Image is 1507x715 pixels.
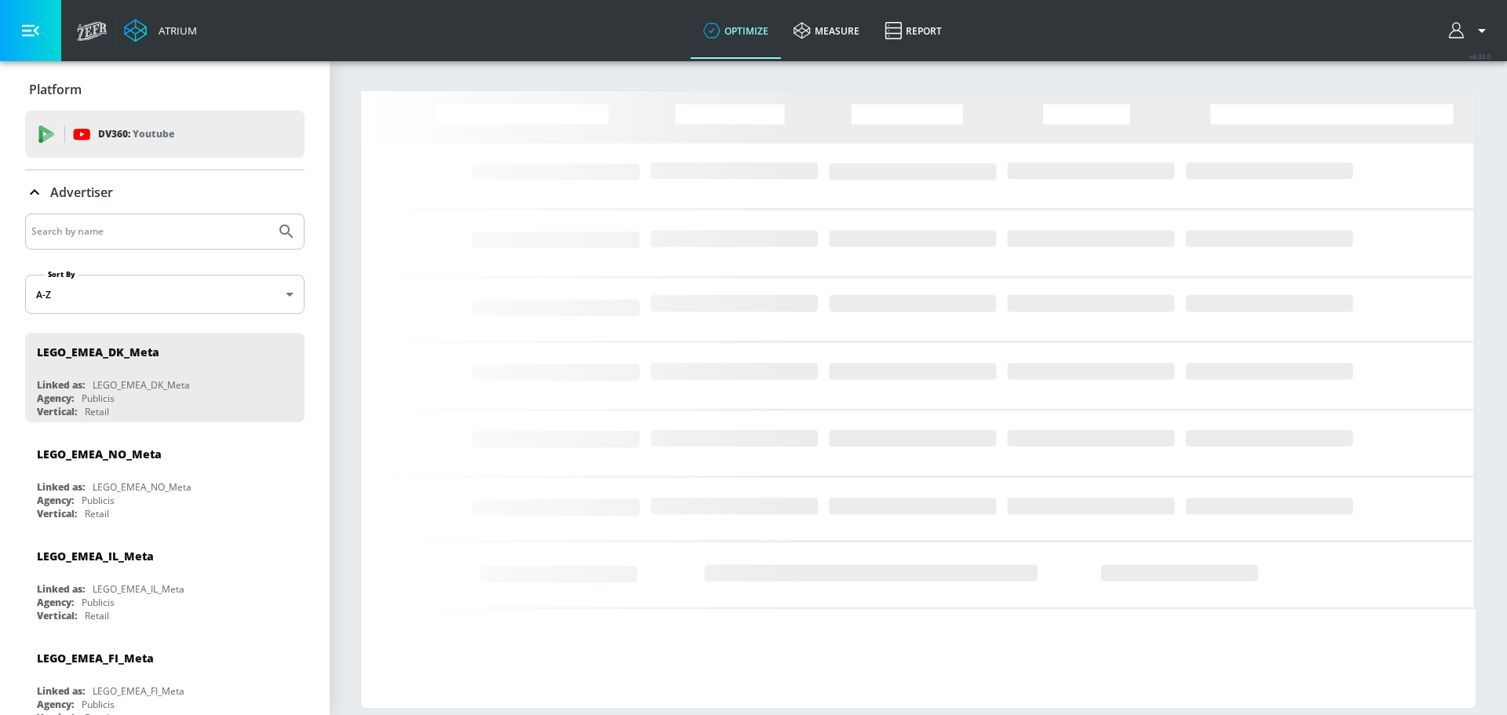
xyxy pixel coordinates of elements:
div: LEGO_EMEA_NO_MetaLinked as:LEGO_EMEA_NO_MetaAgency:PublicisVertical:Retail [25,435,305,524]
div: LEGO_EMEA_DK_Meta [37,345,159,359]
a: Report [872,2,954,59]
div: LEGO_EMEA_IL_MetaLinked as:LEGO_EMEA_IL_MetaAgency:PublicisVertical:Retail [25,537,305,626]
div: LEGO_EMEA_FI_Meta [93,684,184,698]
div: Agency: [37,698,74,711]
div: LEGO_EMEA_IL_Meta [93,582,184,596]
div: Agency: [37,392,74,405]
div: Retail [85,609,109,622]
div: DV360: Youtube [25,111,305,158]
div: Vertical: [37,405,77,418]
a: Atrium [124,19,197,42]
label: Sort By [45,269,78,279]
p: Platform [29,81,82,98]
input: Search by name [31,221,269,242]
div: Linked as: [37,582,85,596]
div: LEGO_EMEA_DK_MetaLinked as:LEGO_EMEA_DK_MetaAgency:PublicisVertical:Retail [25,333,305,422]
div: Publicis [82,392,115,405]
div: A-Z [25,275,305,314]
div: Linked as: [37,378,85,392]
div: Publicis [82,596,115,609]
div: Publicis [82,698,115,711]
p: Advertiser [50,184,113,201]
div: Publicis [82,494,115,507]
div: Platform [25,67,305,111]
div: LEGO_EMEA_DK_Meta [93,378,190,392]
div: LEGO_EMEA_IL_Meta [37,549,154,564]
div: Agency: [37,494,74,507]
p: DV360: [98,126,174,143]
a: measure [781,2,872,59]
div: Vertical: [37,507,77,520]
div: Vertical: [37,609,77,622]
div: Linked as: [37,480,85,494]
p: Youtube [133,126,174,142]
div: Agency: [37,596,74,609]
div: Advertiser [25,170,305,214]
div: Atrium [152,24,197,38]
div: LEGO_EMEA_NO_Meta [37,447,162,461]
div: LEGO_EMEA_NO_Meta [93,480,192,494]
div: Retail [85,507,109,520]
a: optimize [691,2,781,59]
span: v 4.32.0 [1469,52,1491,60]
div: Retail [85,405,109,418]
div: Linked as: [37,684,85,698]
div: LEGO_EMEA_FI_Meta [37,651,154,666]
